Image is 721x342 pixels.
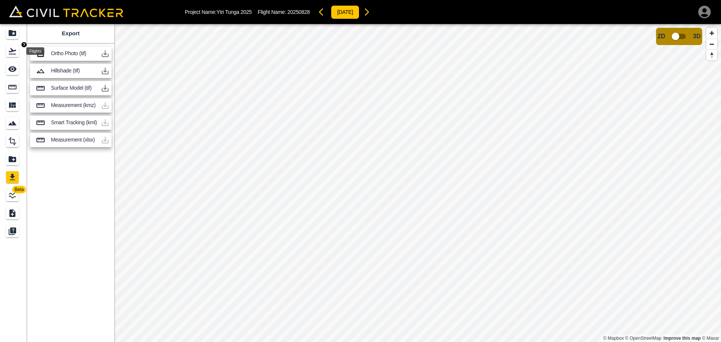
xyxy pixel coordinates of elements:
[706,50,717,60] button: Reset bearing to north
[625,336,662,341] a: OpenStreetMap
[603,336,624,341] a: Mapbox
[331,5,359,19] button: [DATE]
[287,9,310,15] span: 20250828
[26,47,44,55] div: Flights
[658,33,665,40] span: 2D
[702,336,719,341] a: Maxar
[693,33,701,40] span: 3D
[706,28,717,39] button: Zoom in
[664,336,701,341] a: Map feedback
[185,9,252,15] p: Project Name: Ytri Tunga 2025
[115,24,721,342] canvas: Map
[9,6,123,17] img: Civil Tracker
[258,9,310,15] p: Flight Name:
[706,39,717,50] button: Zoom out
